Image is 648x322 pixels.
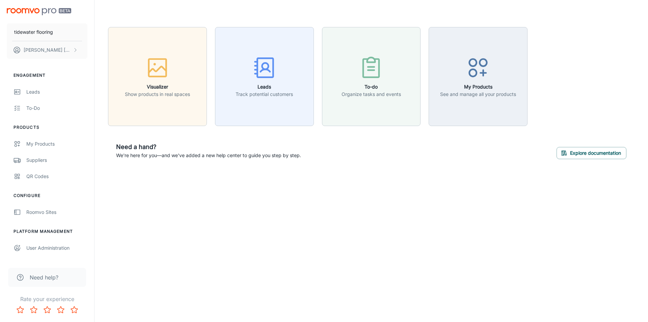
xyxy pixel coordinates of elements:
[557,147,626,159] button: Explore documentation
[557,149,626,156] a: Explore documentation
[24,46,71,54] p: [PERSON_NAME] [PERSON_NAME]
[26,104,87,112] div: To-do
[7,41,87,59] button: [PERSON_NAME] [PERSON_NAME]
[215,27,314,126] button: LeadsTrack potential customers
[429,27,528,126] button: My ProductsSee and manage all your products
[108,27,207,126] button: VisualizerShow products in real spaces
[116,152,301,159] p: We're here for you—and we've added a new help center to guide you step by step.
[26,88,87,96] div: Leads
[14,28,53,36] p: tidewater flooring
[125,83,190,91] h6: Visualizer
[429,73,528,79] a: My ProductsSee and manage all your products
[7,23,87,41] button: tidewater flooring
[125,91,190,98] p: Show products in real spaces
[322,73,421,79] a: To-doOrganize tasks and events
[26,173,87,180] div: QR Codes
[7,8,71,15] img: Roomvo PRO Beta
[236,83,293,91] h6: Leads
[440,83,516,91] h6: My Products
[342,83,401,91] h6: To-do
[236,91,293,98] p: Track potential customers
[26,156,87,164] div: Suppliers
[26,140,87,148] div: My Products
[116,142,301,152] h6: Need a hand?
[322,27,421,126] button: To-doOrganize tasks and events
[440,91,516,98] p: See and manage all your products
[215,73,314,79] a: LeadsTrack potential customers
[342,91,401,98] p: Organize tasks and events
